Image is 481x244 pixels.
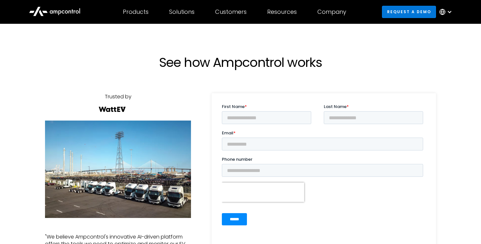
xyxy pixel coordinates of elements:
div: Trusted by [105,93,132,100]
div: Customers [215,8,247,15]
h1: See how Ampcontrol works [99,55,382,70]
a: Request a demo [382,6,436,18]
div: Products [123,8,149,15]
div: Resources [267,8,297,15]
div: Solutions [169,8,195,15]
iframe: Form 0 [222,104,426,237]
img: Watt EV Logo Real [98,107,126,112]
div: Company [317,8,346,15]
